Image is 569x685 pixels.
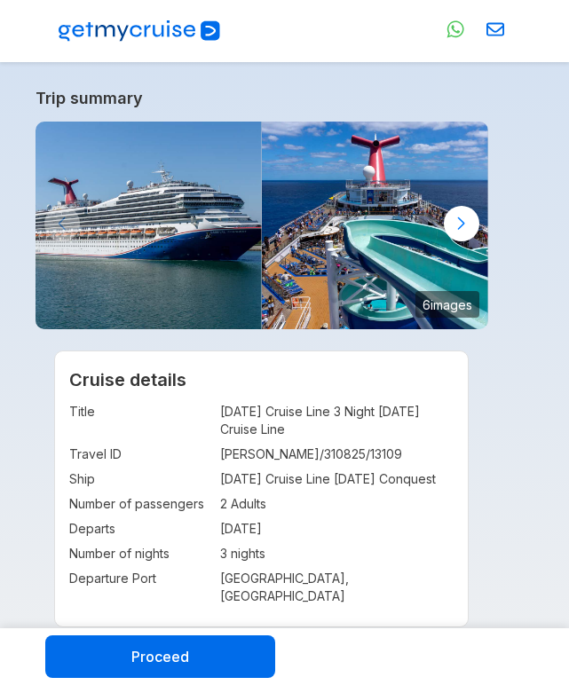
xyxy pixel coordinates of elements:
td: Travel ID [69,442,211,467]
td: : [211,541,220,566]
td: : [211,442,220,467]
td: [GEOGRAPHIC_DATA], [GEOGRAPHIC_DATA] [220,566,454,609]
h2: Cruise details [69,369,454,390]
td: Departs [69,516,211,541]
img: Email [486,20,504,38]
td: 2 Adults [220,492,454,516]
td: 3 nights [220,541,454,566]
td: [DATE] [220,516,454,541]
td: [DATE] Cruise Line [DATE] Conquest [220,467,454,492]
td: Number of nights [69,541,211,566]
td: Ship [69,467,211,492]
td: : [211,467,220,492]
td: Number of passengers [69,492,211,516]
td: Title [69,399,211,442]
a: Trip summary [36,89,488,107]
td: : [211,399,220,442]
button: Proceed [45,635,275,678]
td: : [211,492,220,516]
td: [DATE] Cruise Line 3 Night [DATE] Cruise Line [220,399,454,442]
td: : [211,566,220,609]
td: [PERSON_NAME]/310825/13109 [220,442,454,467]
img: WhatsApp [447,20,464,38]
small: 6 images [415,291,479,318]
td: : [211,516,220,541]
td: Departure Port [69,566,211,609]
